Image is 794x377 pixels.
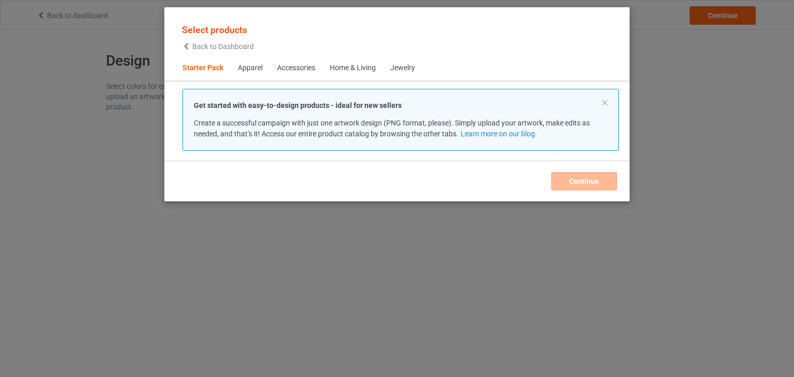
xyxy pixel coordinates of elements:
div: Jewelry [390,63,415,73]
strong: Get started with easy-to-design products - ideal for new sellers [194,101,402,109]
a: Learn more on our blog. [461,130,537,138]
span: Back to Dashboard [192,42,254,51]
div: Accessories [277,63,315,73]
span: Create a successful campaign with just one artwork design (PNG format, please). Simply upload you... [194,119,590,138]
span: Select products [182,24,247,35]
div: Home & Living [330,63,376,73]
div: Apparel [238,63,263,73]
span: Starter Pack [175,56,231,81]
